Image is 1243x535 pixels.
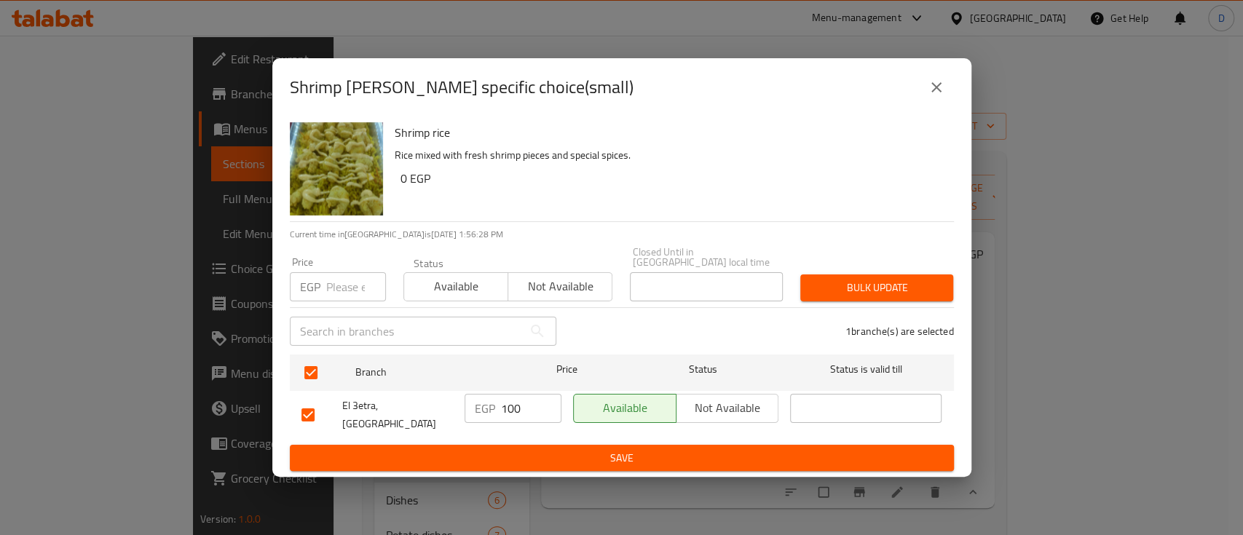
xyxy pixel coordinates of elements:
span: Available [410,276,502,297]
h2: Shrimp [PERSON_NAME] specific choice(small) [290,76,634,99]
span: El 3etra, [GEOGRAPHIC_DATA] [342,397,453,433]
button: close [919,70,954,105]
p: EGP [475,400,495,417]
input: Please enter price [326,272,386,301]
button: Not available [508,272,612,301]
span: Bulk update [812,279,942,297]
p: 1 branche(s) are selected [845,324,954,338]
span: Status is valid till [790,360,942,379]
p: EGP [300,278,320,296]
span: Branch [355,363,507,381]
img: Shrimp rice [290,122,383,215]
p: Rice mixed with fresh shrimp pieces and special spices. [395,146,942,165]
span: Status [627,360,778,379]
button: Save [290,445,954,472]
button: Available [403,272,508,301]
input: Search in branches [290,317,523,346]
h6: Shrimp rice [395,122,942,143]
p: Current time in [GEOGRAPHIC_DATA] is [DATE] 1:56:28 PM [290,228,954,241]
button: Available [573,394,676,423]
span: Price [518,360,615,379]
span: Available [580,397,671,419]
button: Not available [676,394,779,423]
span: Not available [514,276,607,297]
span: Save [301,449,942,467]
input: Please enter price [501,394,561,423]
h6: 0 EGP [400,168,942,189]
span: Not available [682,397,773,419]
button: Bulk update [800,274,953,301]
